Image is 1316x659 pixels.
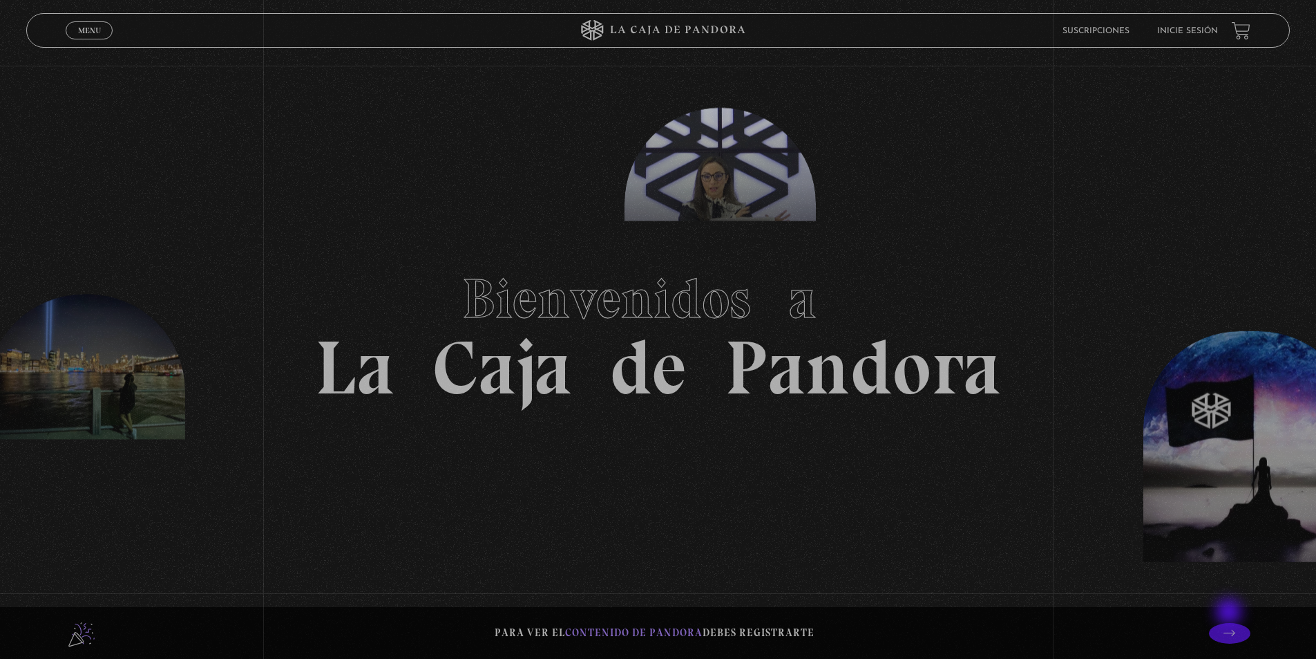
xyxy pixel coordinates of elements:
[1062,27,1129,35] a: Suscripciones
[1232,21,1250,40] a: View your shopping cart
[73,38,106,48] span: Cerrar
[315,254,1001,406] h1: La Caja de Pandora
[495,624,814,642] p: Para ver el debes registrarte
[462,266,855,332] span: Bienvenidos a
[1157,27,1218,35] a: Inicie sesión
[78,26,101,35] span: Menu
[565,626,703,639] span: contenido de Pandora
